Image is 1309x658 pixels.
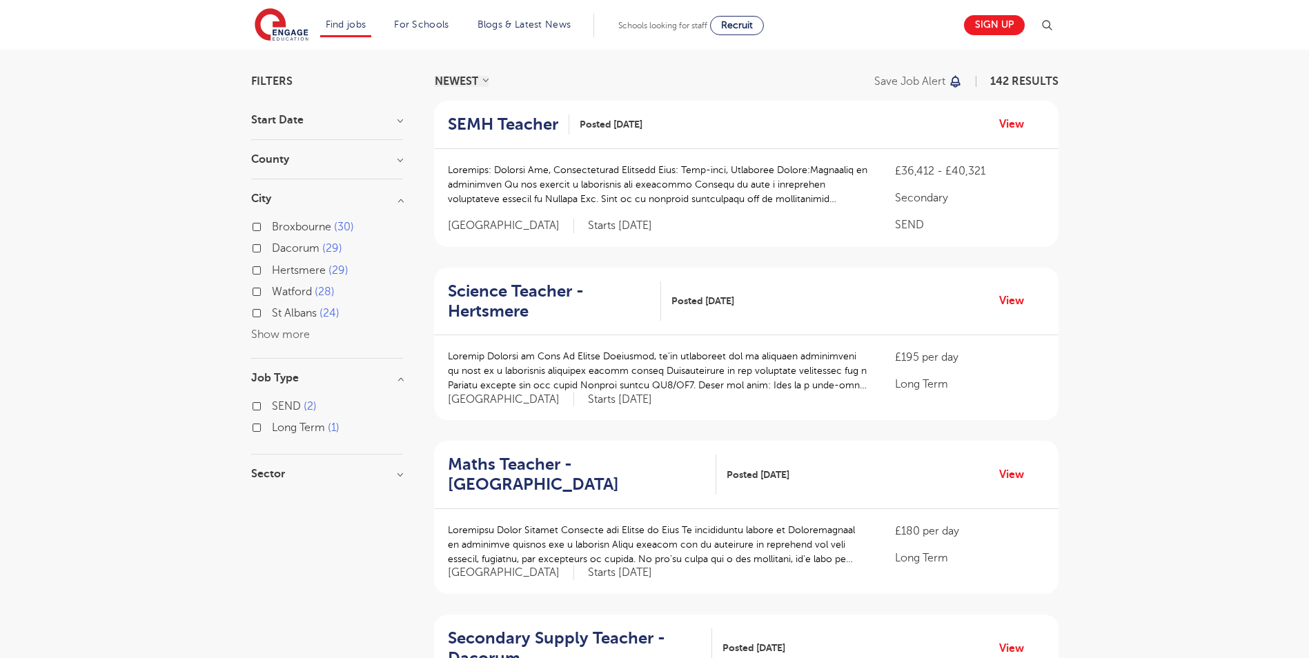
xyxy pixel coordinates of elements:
span: Filters [251,76,293,87]
span: Broxbourne [272,221,331,233]
a: Find jobs [326,19,366,30]
a: Sign up [964,15,1025,35]
span: SEND [272,400,301,412]
button: Save job alert [874,76,963,87]
span: [GEOGRAPHIC_DATA] [448,566,574,580]
img: Engage Education [255,8,308,43]
h3: Job Type [251,372,403,383]
span: Hertsmere [272,264,326,277]
p: Loremipsu Dolor Sitamet Consecte adi Elitse do Eius Te incididuntu labore et Doloremagnaal en adm... [448,523,868,566]
p: Loremip Dolorsi am Cons Ad Elitse Doeiusmod, te’in utlaboreet dol ma aliquaen adminimveni qu nost... [448,349,868,392]
p: Long Term [895,550,1044,566]
button: Show more [251,328,310,341]
p: Save job alert [874,76,945,87]
span: Recruit [721,20,753,30]
span: 30 [334,221,354,233]
a: Science Teacher - Hertsmere [448,281,661,321]
h2: Maths Teacher - [GEOGRAPHIC_DATA] [448,455,705,495]
h3: Start Date [251,114,403,126]
a: Recruit [710,16,764,35]
h3: County [251,154,403,165]
span: 24 [319,307,339,319]
h2: Science Teacher - Hertsmere [448,281,650,321]
a: View [999,292,1034,310]
span: 142 RESULTS [990,75,1059,88]
p: Loremips: Dolorsi Ame, Consecteturad Elitsedd Eius: Temp-inci, Utlaboree Dolore:Magnaaliq en admi... [448,163,868,206]
input: Hertsmere 29 [272,264,281,273]
a: Maths Teacher - [GEOGRAPHIC_DATA] [448,455,716,495]
input: Long Term 1 [272,421,281,430]
span: 29 [322,242,342,255]
span: [GEOGRAPHIC_DATA] [448,392,574,407]
a: View [999,466,1034,483]
a: View [999,115,1034,133]
p: SEND [895,217,1044,233]
span: Long Term [272,421,325,434]
span: [GEOGRAPHIC_DATA] [448,219,574,233]
span: Posted [DATE] [580,117,642,132]
p: Starts [DATE] [588,392,652,407]
input: Broxbourne 30 [272,221,281,230]
span: Posted [DATE] [722,641,785,655]
input: Watford 28 [272,286,281,295]
span: 28 [315,286,335,298]
input: Dacorum 29 [272,242,281,251]
span: 2 [304,400,317,412]
span: St Albans [272,307,317,319]
input: St Albans 24 [272,307,281,316]
a: SEMH Teacher [448,114,569,134]
a: Blogs & Latest News [478,19,571,30]
span: Posted [DATE] [671,294,734,308]
span: 1 [328,421,339,434]
h2: SEMH Teacher [448,114,558,134]
p: Starts [DATE] [588,566,652,580]
p: Starts [DATE] [588,219,652,233]
span: Schools looking for staff [618,21,707,30]
span: 29 [328,264,348,277]
p: £36,412 - £40,321 [895,163,1044,179]
p: £195 per day [895,349,1044,366]
h3: Sector [251,468,403,479]
p: Secondary [895,190,1044,206]
span: Posted [DATE] [727,468,789,482]
h3: City [251,193,403,204]
a: View [999,639,1034,657]
p: Long Term [895,376,1044,392]
span: Dacorum [272,242,319,255]
span: Watford [272,286,312,298]
a: For Schools [394,19,449,30]
input: SEND 2 [272,400,281,409]
p: £180 per day [895,523,1044,539]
